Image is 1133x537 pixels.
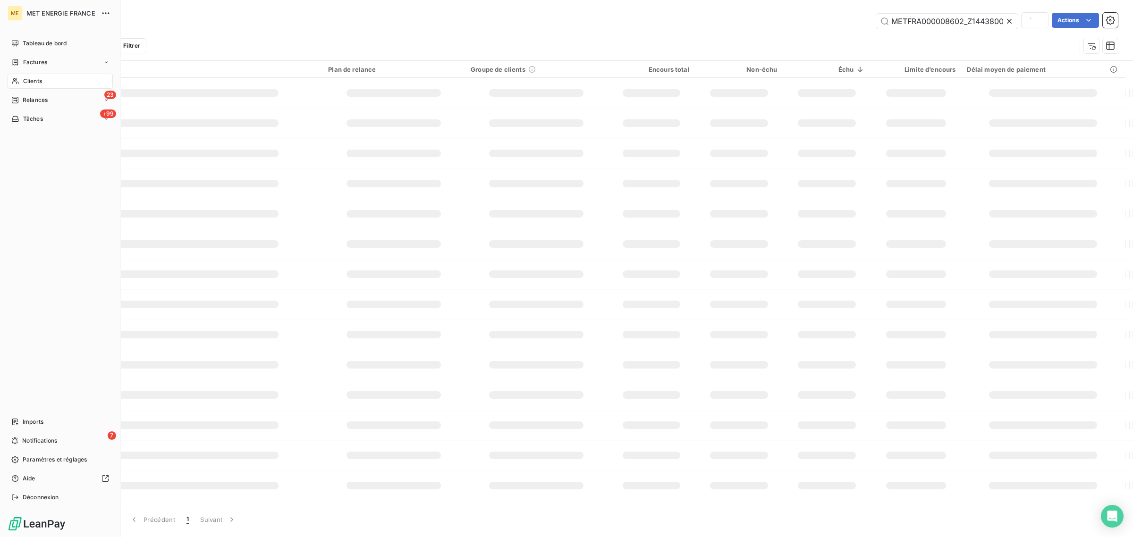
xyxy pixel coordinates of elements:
span: Tableau de bord [23,39,67,48]
div: Open Intercom Messenger [1101,505,1124,528]
span: Imports [23,418,43,426]
div: Encours total [613,66,690,73]
div: Plan de relance [328,66,459,73]
span: Notifications [22,436,57,445]
a: Aide [8,471,113,486]
button: Filtrer [103,38,146,53]
div: Non-échu [701,66,778,73]
span: Relances [23,96,48,104]
div: Échu [789,66,865,73]
span: 23 [104,91,116,99]
div: Limite d’encours [876,66,955,73]
span: Paramètres et réglages [23,455,87,464]
span: Factures [23,58,47,67]
button: Suivant [194,510,242,529]
img: Logo LeanPay [8,516,66,531]
span: Aide [23,474,35,483]
span: +99 [100,109,116,118]
span: 7 [108,431,116,440]
span: 1 [186,515,189,524]
span: MET ENERGIE FRANCE [26,9,95,17]
button: 1 [181,510,194,529]
div: ME [8,6,23,21]
button: Précédent [124,510,181,529]
span: Déconnexion [23,493,59,502]
span: Clients [23,77,42,85]
span: Tâches [23,115,43,123]
input: Rechercher [876,14,1018,29]
div: Délai moyen de paiement [967,66,1119,73]
span: Groupe de clients [471,66,525,73]
button: Actions [1052,13,1099,28]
